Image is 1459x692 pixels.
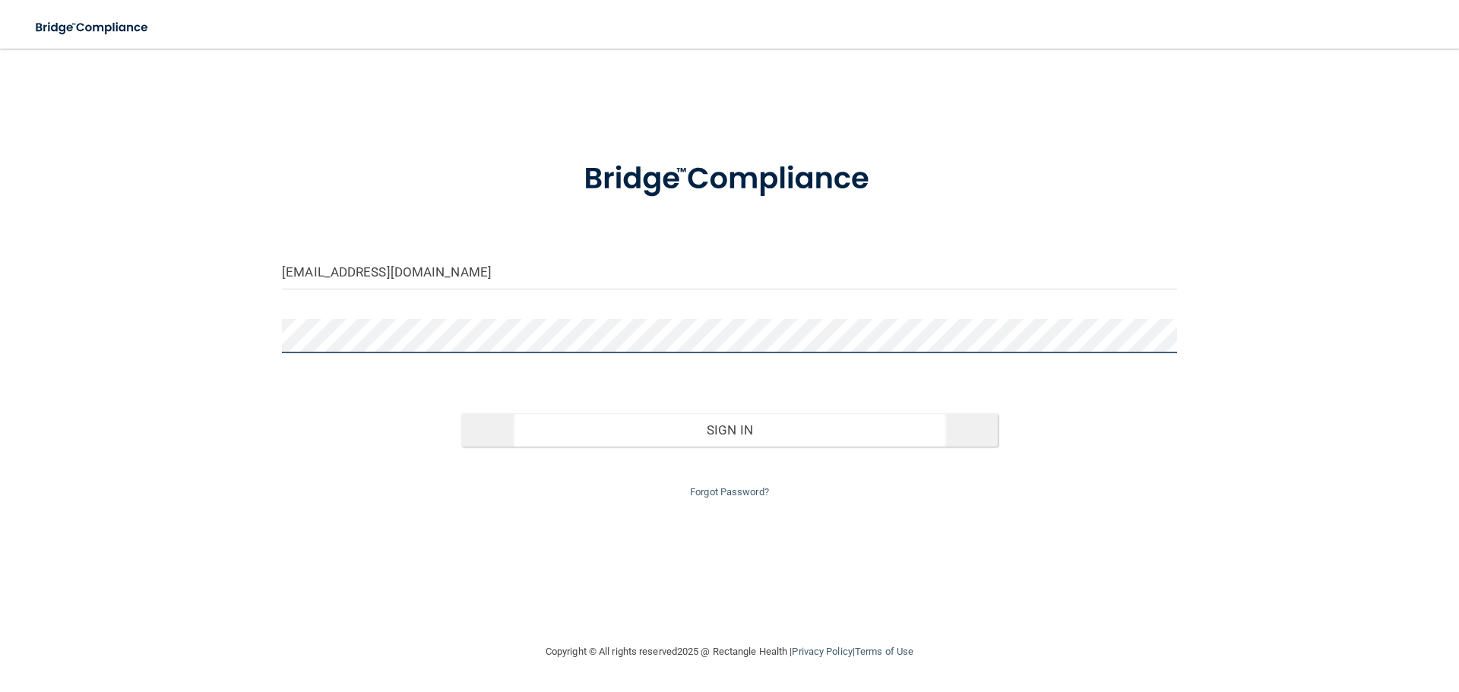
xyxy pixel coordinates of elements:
[792,646,852,657] a: Privacy Policy
[23,12,163,43] img: bridge_compliance_login_screen.278c3ca4.svg
[855,646,913,657] a: Terms of Use
[690,486,769,498] a: Forgot Password?
[461,413,999,447] button: Sign In
[1196,584,1441,645] iframe: Drift Widget Chat Controller
[282,255,1177,289] input: Email
[452,627,1007,676] div: Copyright © All rights reserved 2025 @ Rectangle Health | |
[552,140,907,219] img: bridge_compliance_login_screen.278c3ca4.svg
